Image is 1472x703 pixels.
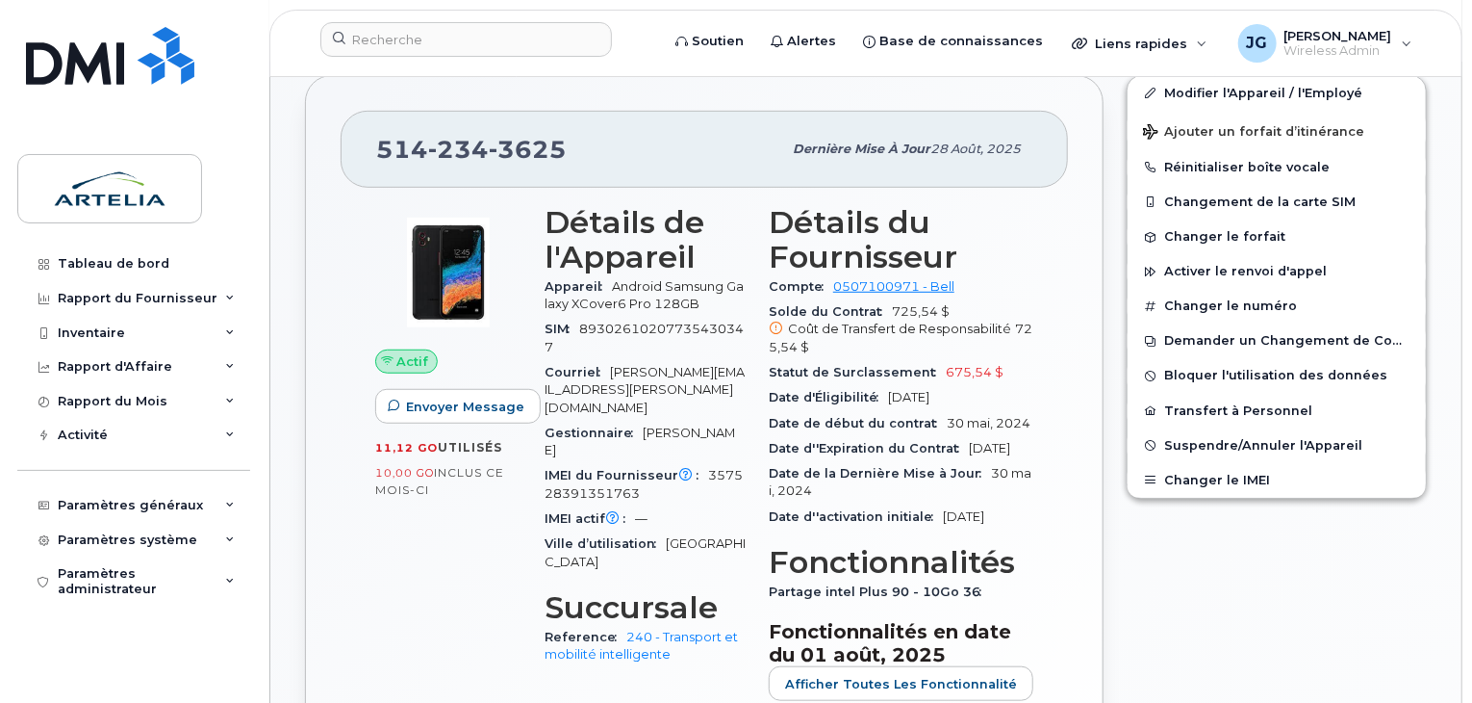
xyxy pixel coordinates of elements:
[545,511,635,526] span: IMEI actif
[545,279,744,311] span: Android Samsung Galaxy XCover6 Pro 128GB
[545,322,744,353] span: 89302610207735430347
[376,135,567,164] span: 514
[375,441,438,455] span: 11,12 Go
[375,389,541,424] button: Envoyer Message
[769,441,969,456] span: Date d''Expiration du Contrat
[438,440,502,455] span: utilisés
[1128,220,1426,254] button: Changer le forfait
[1164,265,1327,279] span: Activer le renvoi d'appel
[320,22,612,57] input: Recherche
[769,416,947,430] span: Date de début du contrat
[545,365,745,415] span: [PERSON_NAME][EMAIL_ADDRESS][PERSON_NAME][DOMAIN_NAME]
[769,205,1033,274] h3: Détails du Fournisseur
[769,666,1033,701] button: Afficher Toutes les Fonctionnalité
[1128,289,1426,324] button: Changer le numéro
[769,322,1032,353] span: 725,54 $
[769,365,946,379] span: Statut de Surclassement
[1128,324,1426,358] button: Demander un Changement de Compte
[1128,185,1426,220] button: Changement de la carte SIM
[769,279,833,294] span: Compte
[662,22,757,61] a: Soutien
[1284,43,1392,59] span: Wireless Admin
[947,416,1030,430] span: 30 mai, 2024
[1128,429,1426,463] button: Suspendre/Annuler l'Appareil
[1128,358,1426,393] button: Bloquer l'utilisation des données
[375,466,434,480] span: 10,00 Go
[545,536,666,551] span: Ville d’utilisation
[489,135,567,164] span: 3625
[930,142,1021,156] span: 28 août, 2025
[793,142,930,156] span: Dernière mise à jour
[1128,150,1426,185] button: Réinitialiser boîte vocale
[1225,24,1426,63] div: Justin Gauthier
[391,215,506,330] img: image20231002-3703462-133h4rb.jpeg
[769,585,991,599] span: Partage intel Plus 90 - 10Go 36
[545,468,708,482] span: IMEI du Fournisseur
[1284,28,1392,43] span: [PERSON_NAME]
[545,468,743,500] span: 357528391351763
[969,441,1010,456] span: [DATE]
[692,32,744,51] span: Soutien
[757,22,850,61] a: Alertes
[769,509,943,524] span: Date d''activation initiale
[545,426,643,440] span: Gestionnaire
[545,630,738,662] a: 240 - Transport et mobilité intelligente
[769,304,1033,356] span: 725,54 $
[769,545,1033,580] h3: Fonctionnalités
[1095,36,1187,51] span: Liens rapides
[769,620,1033,666] h3: Fonctionnalités en date du 01 août, 2025
[545,590,746,625] h3: Succursale
[879,32,1043,51] span: Base de connaissances
[946,365,1003,379] span: 675,54 $
[1247,32,1268,55] span: JG
[785,675,1017,693] span: Afficher Toutes les Fonctionnalité
[1128,394,1426,429] button: Transfert à Personnel
[545,279,612,294] span: Appareil
[788,322,1011,336] span: Coût de Transfert de Responsabilité
[888,390,929,404] span: [DATE]
[545,630,626,644] span: Reference
[406,398,524,416] span: Envoyer Message
[850,22,1056,61] a: Base de connaissances
[769,390,888,404] span: Date d'Éligibilité
[545,205,746,274] h3: Détails de l'Appareil
[1164,438,1362,453] span: Suspendre/Annuler l'Appareil
[545,365,610,379] span: Courriel
[1143,124,1364,143] span: Ajouter un forfait d’itinérance
[769,304,892,319] span: Solde du Contrat
[1128,76,1426,111] a: Modifier l'Appareil / l'Employé
[769,466,991,481] span: Date de la Dernière Mise à Jour
[635,511,647,526] span: —
[1058,24,1221,63] div: Liens rapides
[943,509,984,524] span: [DATE]
[545,536,746,568] span: [GEOGRAPHIC_DATA]
[375,465,504,497] span: inclus ce mois-ci
[1128,111,1426,150] button: Ajouter un forfait d’itinérance
[787,32,836,51] span: Alertes
[1128,254,1426,289] button: Activer le renvoi d'appel
[1128,463,1426,498] button: Changer le IMEI
[1164,230,1285,245] span: Changer le forfait
[833,279,954,294] a: 0507100971 - Bell
[428,135,489,164] span: 234
[397,352,429,371] span: Actif
[545,322,579,336] span: SIM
